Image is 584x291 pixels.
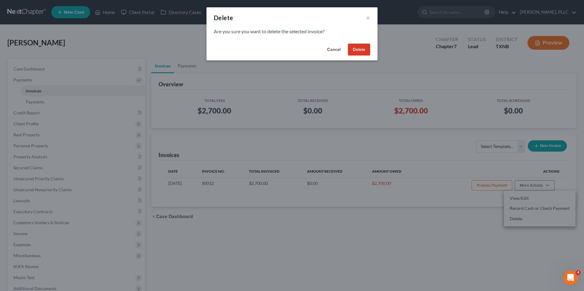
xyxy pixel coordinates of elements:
button: Delete [348,44,370,56]
p: Are you sure you want to delete the selected invoice? [214,28,370,35]
iframe: Intercom live chat [563,270,578,285]
button: × [366,14,370,21]
span: 4 [576,270,581,275]
button: Cancel [322,44,345,56]
div: Delete [214,13,233,22]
